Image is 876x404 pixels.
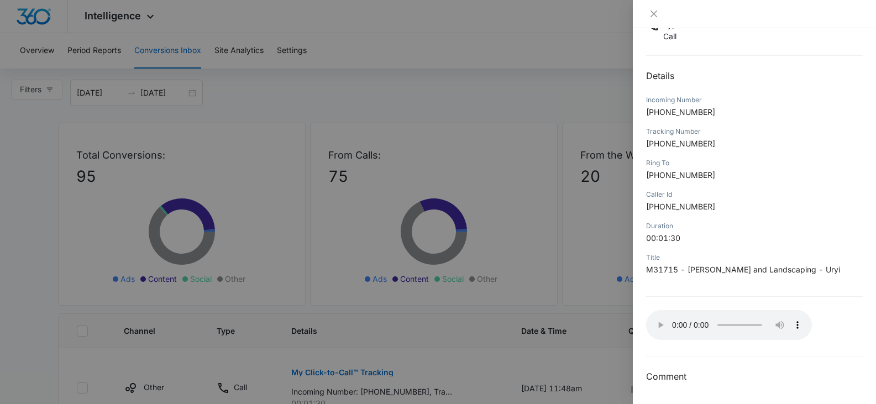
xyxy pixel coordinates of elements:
[646,9,662,19] button: Close
[646,190,863,200] div: Caller Id
[646,158,863,168] div: Ring To
[646,370,863,383] h3: Comment
[646,221,863,231] div: Duration
[646,265,840,274] span: M31715 - [PERSON_NAME] and Landscaping - Uryi
[646,170,715,180] span: [PHONE_NUMBER]
[646,233,680,243] span: 00:01:30
[663,30,684,42] p: Call
[646,202,715,211] span: [PHONE_NUMBER]
[646,139,715,148] span: [PHONE_NUMBER]
[646,95,863,105] div: Incoming Number
[649,9,658,18] span: close
[646,253,863,263] div: Title
[646,107,715,117] span: [PHONE_NUMBER]
[646,127,863,137] div: Tracking Number
[646,69,863,82] h2: Details
[646,310,812,340] audio: Your browser does not support the audio tag.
